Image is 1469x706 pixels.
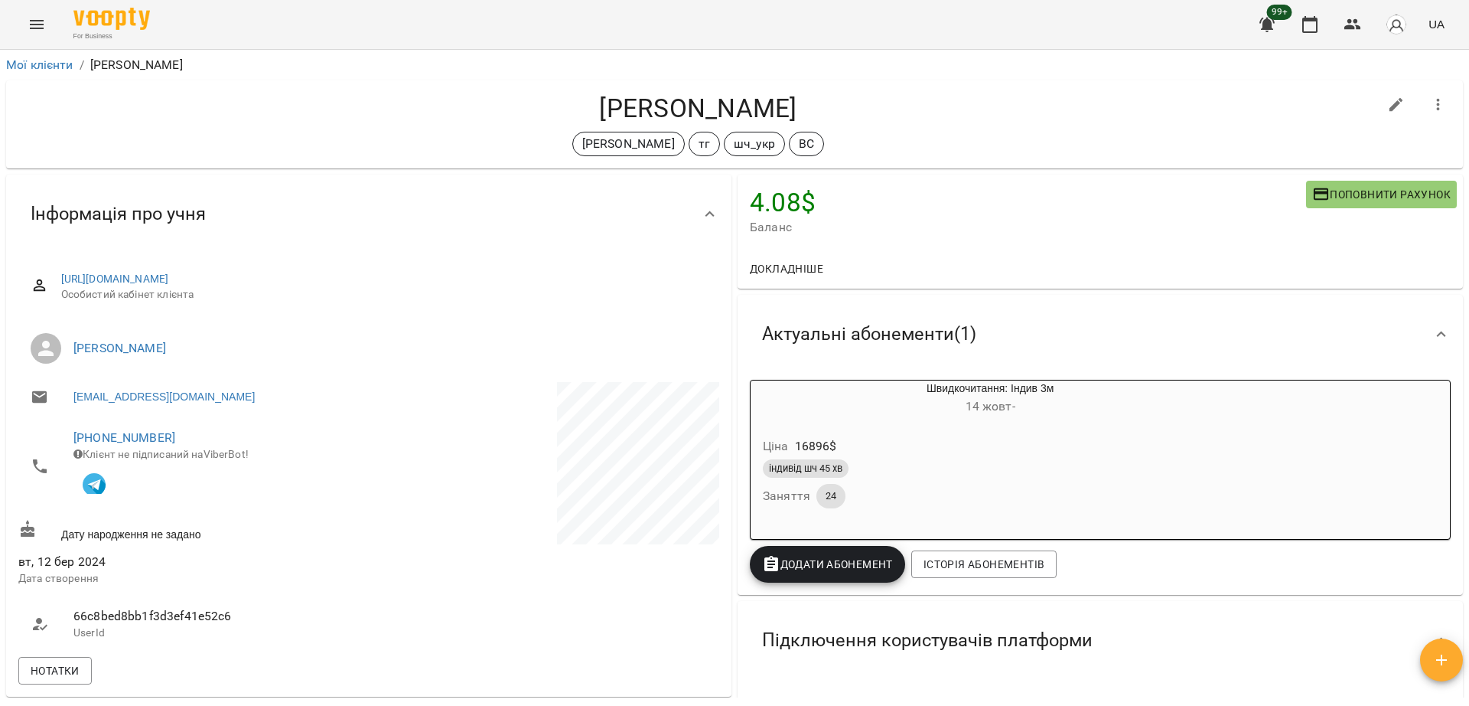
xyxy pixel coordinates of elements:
span: 66c8bed8bb1f3d3ef41e52c6 [73,607,353,626]
span: Клієнт не підписаний на ViberBot! [73,448,249,460]
button: Нотатки [18,657,92,685]
span: Баланс [750,218,1306,237]
nav: breadcrumb [6,56,1463,74]
div: Підключення користувачів платформи [738,601,1463,680]
p: [PERSON_NAME] [582,135,675,153]
span: Інформація про учня [31,202,206,226]
span: Додати Абонемент [762,555,893,574]
span: індивід шч 45 хв [763,462,849,476]
a: Мої клієнти [6,57,73,72]
img: Telegram [83,473,106,496]
button: Додати Абонемент [750,546,905,583]
button: Швидкочитання: Індив 3м14 жовт- Ціна16896$індивід шч 45 хвЗаняття24 [751,381,1156,527]
button: Докладніше [744,255,829,283]
p: UserId [73,626,353,641]
span: Актуальні абонементи ( 1 ) [762,322,976,346]
a: [EMAIL_ADDRESS][DOMAIN_NAME] [73,389,255,404]
div: шч_укр [724,132,785,156]
span: UA [1428,16,1445,32]
div: тг [689,132,720,156]
button: Історія абонементів [911,551,1057,578]
button: Поповнити рахунок [1306,181,1457,208]
button: Menu [18,6,55,43]
span: Поповнити рахунок [1312,185,1451,204]
img: Voopty Logo [73,8,150,30]
p: ВС [799,135,814,153]
div: [PERSON_NAME] [572,132,685,156]
span: Особистий кабінет клієнта [61,287,707,302]
h4: 4.08 $ [750,187,1306,218]
p: шч_укр [734,135,775,153]
span: For Business [73,31,150,41]
span: Історія абонементів [923,555,1044,574]
button: Клієнт підписаний на VooptyBot [73,462,115,503]
p: Дата створення [18,571,366,587]
p: 16896 $ [795,437,837,456]
h6: Ціна [763,436,789,457]
div: Інформація про учня [6,175,731,253]
span: 14 жовт - [966,399,1015,413]
button: UA [1422,10,1451,38]
span: Докладніше [750,260,823,278]
a: [URL][DOMAIN_NAME] [61,273,169,285]
a: [PHONE_NUMBER] [73,430,175,445]
div: Актуальні абонементи(1) [738,295,1463,374]
div: Швидкочитання: Індив 3м [824,381,1156,417]
div: ВС [789,132,824,156]
span: Підключення користувачів платформи [762,629,1093,652]
span: 99+ [1267,5,1292,20]
div: Дату народження не задано [15,517,369,545]
span: 24 [816,489,845,503]
h4: [PERSON_NAME] [18,93,1378,124]
span: Нотатки [31,662,80,680]
img: avatar_s.png [1386,14,1407,35]
li: / [80,56,84,74]
p: тг [699,135,710,153]
p: [PERSON_NAME] [90,56,183,74]
a: [PERSON_NAME] [73,341,166,355]
div: Швидкочитання: Індив 3м [751,381,824,417]
span: вт, 12 бер 2024 [18,553,366,571]
h6: Заняття [763,485,810,507]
